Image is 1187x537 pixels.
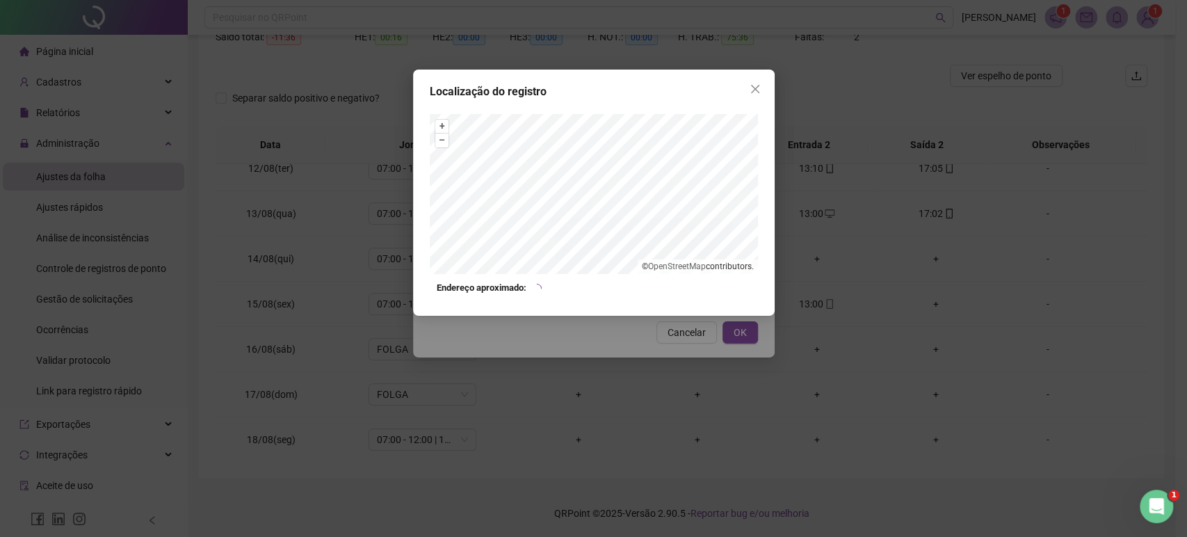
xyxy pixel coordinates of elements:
[750,83,761,95] span: close
[1140,490,1173,523] iframe: Intercom live chat
[648,262,706,271] a: OpenStreetMap
[437,281,526,295] strong: Endereço aproximado:
[1168,490,1179,501] span: 1
[435,120,449,133] button: +
[430,83,758,100] div: Localização do registro
[532,284,542,294] span: loading
[642,262,754,271] li: © contributors.
[744,78,766,100] button: Close
[435,134,449,147] button: –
